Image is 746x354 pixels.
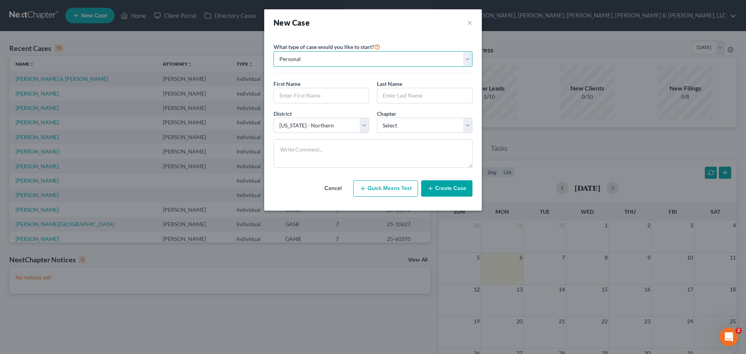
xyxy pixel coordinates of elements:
[421,180,472,197] button: Create Case
[274,80,300,87] span: First Name
[736,328,742,334] span: 2
[274,110,292,117] span: District
[274,88,369,103] input: Enter First Name
[353,180,418,197] button: Quick Means Test
[274,42,380,51] label: What type of case would you like to start?
[467,17,472,28] button: ×
[377,110,396,117] span: Chapter
[377,80,402,87] span: Last Name
[720,328,738,346] iframe: Intercom live chat
[316,181,350,196] button: Cancel
[274,18,310,27] strong: New Case
[377,88,472,103] input: Enter Last Name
